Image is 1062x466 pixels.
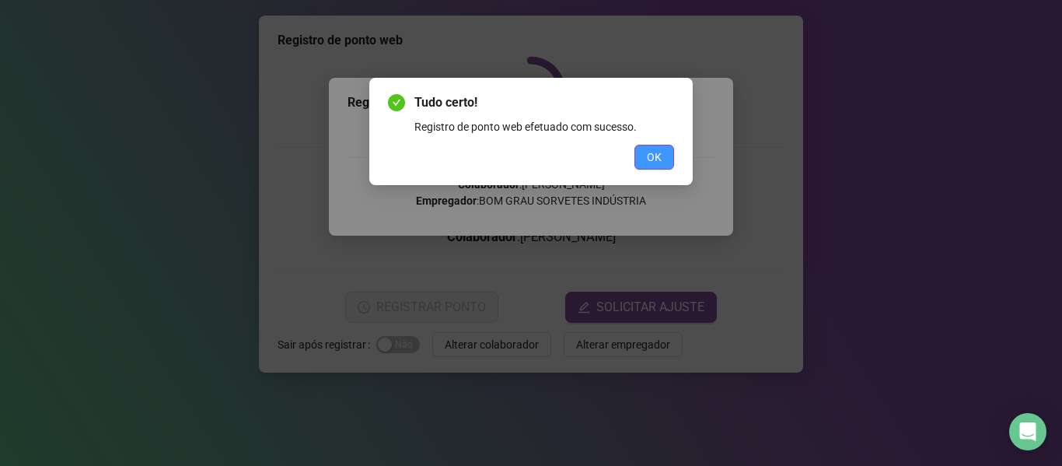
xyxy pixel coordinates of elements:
[647,149,662,166] span: OK
[414,118,674,135] div: Registro de ponto web efetuado com sucesso.
[1009,413,1046,450] div: Open Intercom Messenger
[414,93,674,112] span: Tudo certo!
[634,145,674,170] button: OK
[388,94,405,111] span: check-circle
